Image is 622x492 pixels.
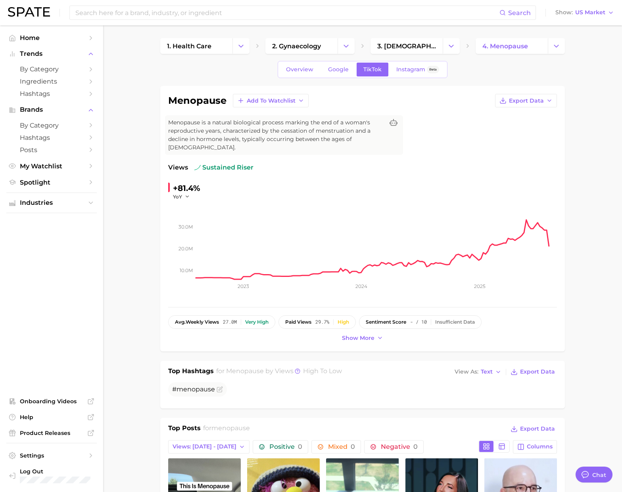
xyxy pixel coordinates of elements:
a: Hashtags [6,132,97,144]
div: High [338,319,349,325]
a: My Watchlist [6,160,97,172]
tspan: 10.0m [180,267,193,273]
span: sentiment score [366,319,406,325]
span: Export Data [509,97,544,104]
span: Negative [381,444,418,450]
img: sustained riser [194,164,201,171]
h2: for by Views [216,366,342,378]
tspan: 30.0m [179,224,193,230]
button: YoY [173,193,190,200]
span: 3. [DEMOGRAPHIC_DATA] reproductive system concerns [377,42,436,50]
span: Export Data [520,368,555,375]
span: 0 [413,443,418,450]
span: Beta [429,66,437,73]
span: by Category [20,122,83,129]
span: 0 [298,443,302,450]
a: Home [6,32,97,44]
span: Positive [269,444,302,450]
button: avg.weekly views27.0mVery high [168,315,275,329]
span: Spotlight [20,179,83,186]
div: +81.4% [173,182,200,195]
span: 4. menopause [482,42,528,50]
div: Insufficient Data [435,319,475,325]
div: Very high [245,319,269,325]
span: Show more [342,335,374,341]
a: Posts [6,144,97,156]
a: 4. menopause [476,38,548,54]
span: by Category [20,65,83,73]
span: weekly views [175,319,219,325]
span: View As [455,370,478,374]
span: 27.0m [223,319,237,325]
span: 0 [351,443,355,450]
span: 1. health care [167,42,211,50]
span: high to low [303,367,342,375]
h1: Top Posts [168,423,201,435]
span: Industries [20,199,83,206]
a: Google [321,63,355,76]
span: Posts [20,146,83,154]
span: Ingredients [20,78,83,85]
button: Add to Watchlist [233,94,309,107]
span: menopause [226,367,264,375]
a: 1. health care [160,38,232,54]
span: 29.7% [315,319,329,325]
a: Product Releases [6,427,97,439]
button: View AsText [453,367,503,377]
tspan: 2024 [355,283,367,289]
button: Change Category [443,38,460,54]
button: Export Data [509,366,557,378]
span: Log Out [20,468,98,475]
span: menopause [177,385,215,393]
button: ShowUS Market [553,8,616,18]
a: Overview [279,63,320,76]
button: Brands [6,104,97,116]
button: Change Category [338,38,355,54]
img: SPATE [8,7,50,17]
span: Settings [20,452,83,459]
button: sentiment score- / 10Insufficient Data [359,315,482,329]
button: Flag as miscategorized or irrelevant [217,386,223,393]
span: My Watchlist [20,162,83,170]
span: Columns [527,443,553,450]
span: 2. gynaecology [272,42,321,50]
a: TikTok [357,63,388,76]
span: Home [20,34,83,42]
a: 2. gynaecology [265,38,338,54]
span: Export Data [520,425,555,432]
span: Brands [20,106,83,113]
button: Export Data [509,423,557,435]
input: Search here for a brand, industry, or ingredient [75,6,499,19]
abbr: average [175,319,186,325]
button: paid views29.7%High [278,315,356,329]
button: Views: [DATE] - [DATE] [168,440,250,454]
span: paid views [285,319,311,325]
span: Onboarding Videos [20,398,83,405]
button: Columns [513,440,557,454]
h2: for [203,423,250,435]
button: Industries [6,197,97,209]
span: - / 10 [410,319,427,325]
span: Search [508,9,531,17]
span: Hashtags [20,134,83,141]
span: Menopause is a natural biological process marking the end of a woman's reproductive years, charac... [168,118,384,152]
button: Show more [340,333,385,343]
h1: menopause [168,96,227,105]
span: menopause [211,424,250,432]
span: YoY [173,193,182,200]
a: Ingredients [6,75,97,88]
span: Add to Watchlist [247,97,296,104]
button: Export Data [495,94,557,107]
button: Change Category [548,38,565,54]
a: by Category [6,63,97,75]
span: Views: [DATE] - [DATE] [173,443,236,450]
a: by Category [6,119,97,132]
span: Instagram [396,66,425,73]
span: Views [168,163,188,172]
span: TikTok [363,66,382,73]
span: Text [481,370,493,374]
span: # [172,385,215,393]
tspan: 2023 [238,283,249,289]
button: Change Category [232,38,250,54]
span: Product Releases [20,429,83,437]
